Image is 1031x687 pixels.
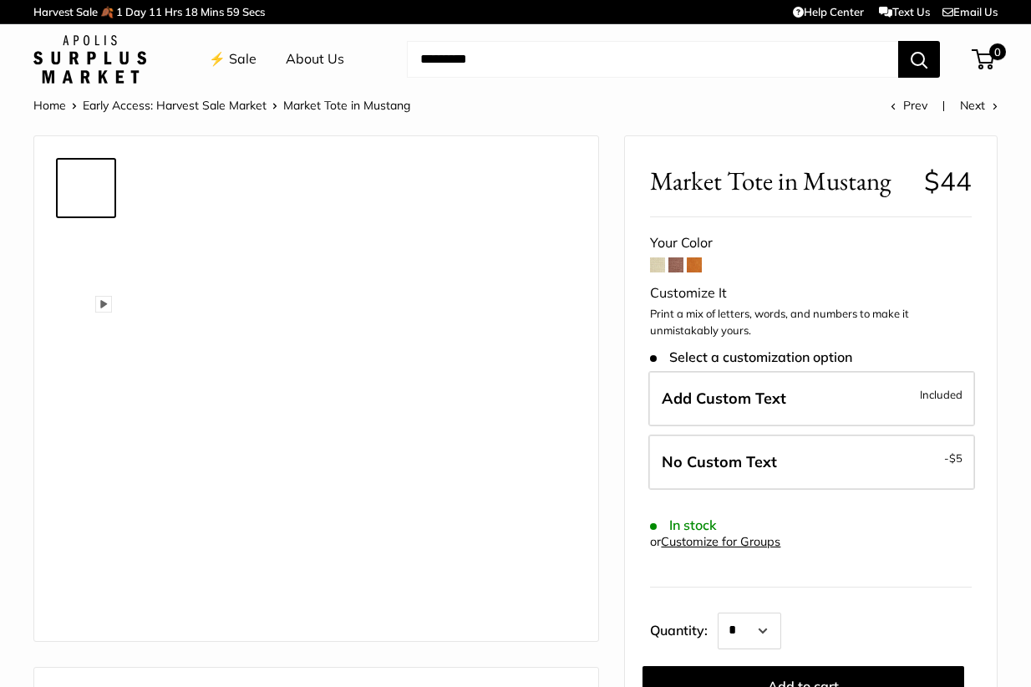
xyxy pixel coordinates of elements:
[661,534,780,549] a: Customize for Groups
[83,98,267,113] a: Early Access: Harvest Sale Market
[33,35,146,84] img: Apolis: Surplus Market
[33,98,66,113] a: Home
[56,492,116,552] a: Market Tote in Mustang
[650,517,716,533] span: In stock
[650,349,851,365] span: Select a customization option
[650,531,780,553] div: or
[165,5,182,18] span: Hrs
[898,41,940,78] button: Search
[242,5,265,18] span: Secs
[33,94,410,116] nav: Breadcrumb
[973,49,994,69] a: 0
[891,98,927,113] a: Prev
[56,359,116,419] a: Market Tote in Mustang
[949,451,962,465] span: $5
[662,389,786,408] span: Add Custom Text
[286,47,344,72] a: About Us
[924,165,972,197] span: $44
[960,98,998,113] a: Next
[650,165,911,196] span: Market Tote in Mustang
[56,225,116,285] a: Market Tote in Mustang
[650,281,972,306] div: Customize It
[283,98,410,113] span: Market Tote in Mustang
[650,608,718,649] label: Quantity:
[56,425,116,486] a: Market Tote in Mustang
[920,384,962,405] span: Included
[879,5,930,18] a: Text Us
[185,5,198,18] span: 18
[648,435,975,490] label: Leave Blank
[650,306,972,338] p: Print a mix of letters, words, and numbers to make it unmistakably yours.
[56,292,116,352] a: Market Tote in Mustang
[944,448,962,468] span: -
[116,5,123,18] span: 1
[989,43,1006,60] span: 0
[648,371,975,426] label: Add Custom Text
[149,5,162,18] span: 11
[56,158,116,218] a: Market Tote in Mustang
[226,5,240,18] span: 59
[793,5,864,18] a: Help Center
[407,41,898,78] input: Search...
[125,5,146,18] span: Day
[56,559,116,619] a: Market Tote in Mustang
[662,452,777,471] span: No Custom Text
[650,231,972,256] div: Your Color
[942,5,998,18] a: Email Us
[201,5,224,18] span: Mins
[209,47,256,72] a: ⚡️ Sale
